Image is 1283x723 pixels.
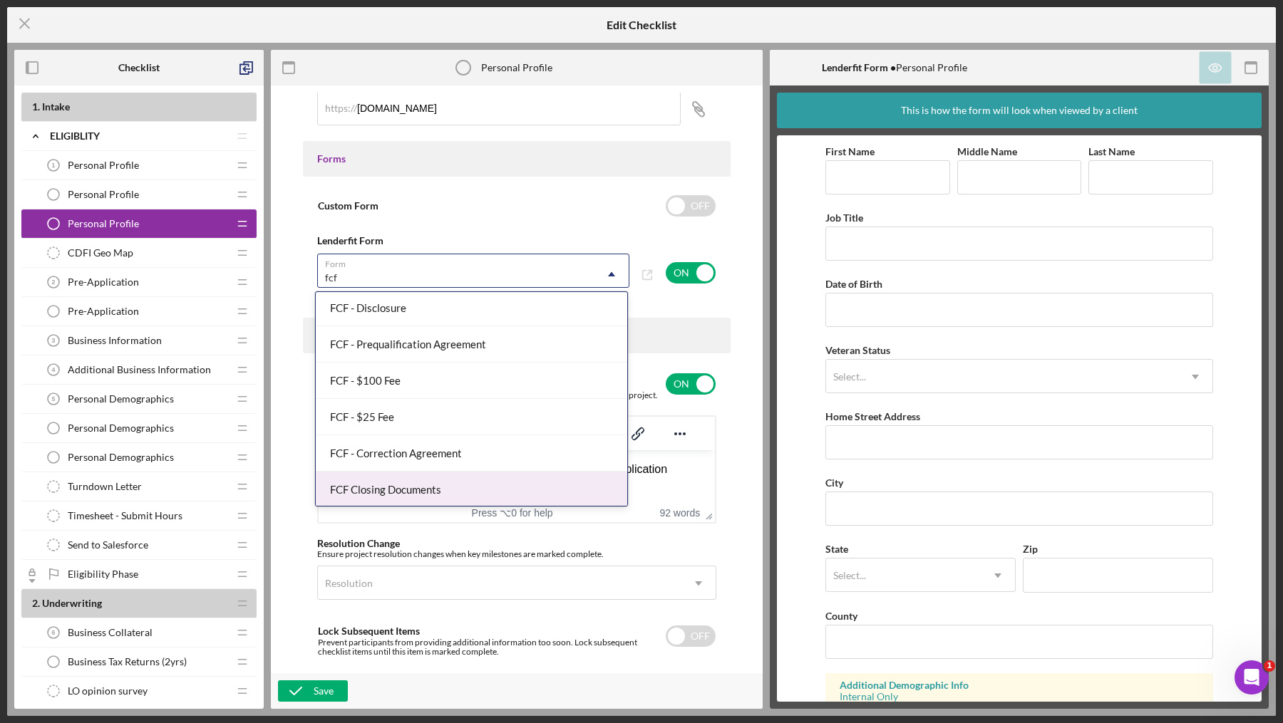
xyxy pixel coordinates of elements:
[1023,543,1038,555] label: Zip
[825,145,875,157] label: First Name
[825,610,857,622] label: County
[316,363,627,399] div: FCF - $100 Fee
[32,100,40,113] span: 1 .
[52,395,56,402] tspan: 5
[52,162,56,169] tspan: 1
[318,199,378,212] label: Custom Form
[317,538,716,549] div: Resolution Change
[822,62,967,73] div: Personal Profile
[1264,660,1275,672] span: 1
[68,627,153,638] span: Business Collateral
[68,539,148,551] span: Send to Salesforce
[318,638,666,657] div: Prevent participants from providing additional information too soon. Lock subsequent checklist it...
[118,62,160,73] b: Checklist
[278,680,348,702] button: Save
[825,278,882,290] label: Date of Birth
[1088,145,1135,157] label: Last Name
[833,371,866,383] div: Select...
[317,234,383,246] b: Lenderfit Form
[68,685,148,697] span: LO opinion survey
[314,680,334,702] div: Save
[68,364,211,375] span: Additional Business Information
[840,691,1199,702] div: Internal Only
[68,510,182,521] span: Timesheet - Submit Hours
[481,62,552,73] div: Personal Profile
[825,212,863,224] label: Job Title
[316,399,627,435] div: FCF - $25 Fee
[68,335,162,346] span: Business Information
[825,477,843,489] label: City
[317,153,716,165] div: Forms
[822,61,896,73] b: Lenderfit Form •
[11,11,385,283] body: Rich Text Area. Press ALT-0 for help.
[68,306,139,317] span: Pre-Application
[52,337,56,344] tspan: 3
[11,11,385,285] body: Rich Text Area. Press ALT-0 for help.
[68,276,139,288] span: Pre-Application
[833,570,866,581] div: Select...
[668,424,692,444] button: Reveal or hide additional toolbar items
[318,625,420,637] label: Lock Subsequent Items
[659,507,700,519] button: 92 words
[52,629,56,636] tspan: 6
[68,422,174,434] span: Personal Demographics
[32,597,40,609] span: 2 .
[68,218,139,229] span: Personal Profile
[825,410,920,422] label: Home Street Address
[11,11,385,43] div: Thanks for knocking out your personal profile within our application platform!
[68,481,142,492] span: Turndown Letter
[901,93,1138,128] div: This is how the form will look when viewed by a client
[68,656,187,667] span: Business Tax Returns (2yrs)
[68,160,139,171] span: Personal Profile
[1235,660,1269,695] iframe: Intercom live chat
[50,130,228,142] div: Eligiblity
[52,279,56,286] tspan: 2
[840,680,1199,691] div: Additional Demographic Info
[68,452,174,463] span: Personal Demographics
[42,100,70,113] span: Intake
[957,145,1017,157] label: Middle Name
[11,13,301,25] strong: Welcome! We're looking forward to working with you.
[52,366,56,373] tspan: 4
[325,103,357,114] div: https://
[450,507,575,519] div: Press ⌥0 for help
[316,326,627,363] div: FCF - Prequalification Agreement
[68,189,139,200] span: Personal Profile
[325,578,373,589] div: Resolution
[607,19,676,31] h5: Edit Checklist
[42,597,102,609] span: Underwriting
[317,549,716,559] div: Ensure project resolution changes when key milestones are marked complete.
[316,435,627,472] div: FCF - Correction Agreement
[68,568,138,580] span: Eligibility Phase
[316,472,627,508] div: FCF Closing Documents
[68,247,133,259] span: CDFI Geo Map
[626,424,650,444] button: Insert/edit link
[316,290,627,326] div: FCF - Disclosure
[11,11,385,283] div: To get started, please click on the form to set up your personal profile. You'll only need to com...
[68,393,174,405] span: Personal Demographics
[700,504,715,522] div: Press the Up and Down arrow keys to resize the editor.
